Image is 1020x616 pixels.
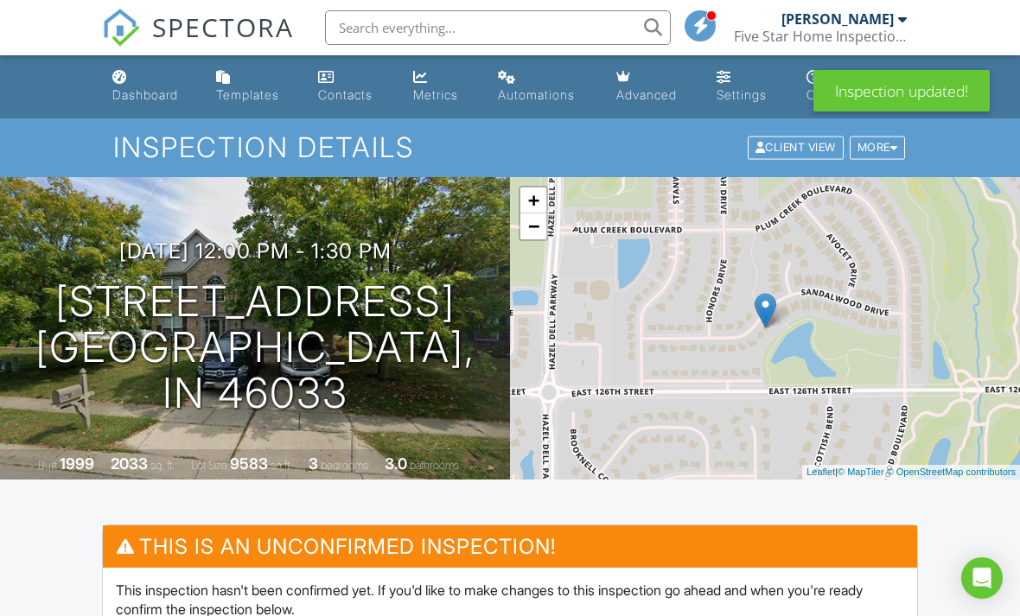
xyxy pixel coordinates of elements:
[806,467,835,477] a: Leaflet
[111,454,148,473] div: 2033
[309,454,318,473] div: 3
[406,62,477,111] a: Metrics
[746,140,848,153] a: Client View
[498,87,575,102] div: Automations
[152,9,294,45] span: SPECTORA
[491,62,595,111] a: Automations (Basic)
[410,459,459,472] span: bathrooms
[616,87,677,102] div: Advanced
[191,459,227,472] span: Lot Size
[271,459,292,472] span: sq.ft.
[413,87,458,102] div: Metrics
[887,467,1016,477] a: © OpenStreetMap contributors
[838,467,884,477] a: © MapTiler
[800,62,915,111] a: Support Center
[734,28,907,45] div: Five Star Home Inspections
[850,137,906,160] div: More
[710,62,786,111] a: Settings
[813,70,990,111] div: Inspection updated!
[311,62,392,111] a: Contacts
[325,10,671,45] input: Search everything...
[119,239,392,263] h3: [DATE] 12:00 pm - 1:30 pm
[103,525,917,568] h3: This is an Unconfirmed Inspection!
[609,62,697,111] a: Advanced
[717,87,767,102] div: Settings
[748,137,844,160] div: Client View
[230,454,268,473] div: 9583
[802,465,1020,479] div: |
[150,459,175,472] span: sq. ft.
[781,10,894,28] div: [PERSON_NAME]
[28,279,482,416] h1: [STREET_ADDRESS] [GEOGRAPHIC_DATA], IN 46033
[112,87,178,102] div: Dashboard
[38,459,57,472] span: Built
[318,87,373,102] div: Contacts
[321,459,368,472] span: bedrooms
[385,454,407,473] div: 3.0
[113,132,907,162] h1: Inspection Details
[520,213,546,239] a: Zoom out
[961,557,1003,599] div: Open Intercom Messenger
[102,9,140,47] img: The Best Home Inspection Software - Spectora
[60,454,94,473] div: 1999
[102,23,294,60] a: SPECTORA
[216,87,279,102] div: Templates
[209,62,297,111] a: Templates
[105,62,195,111] a: Dashboard
[520,187,546,213] a: Zoom in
